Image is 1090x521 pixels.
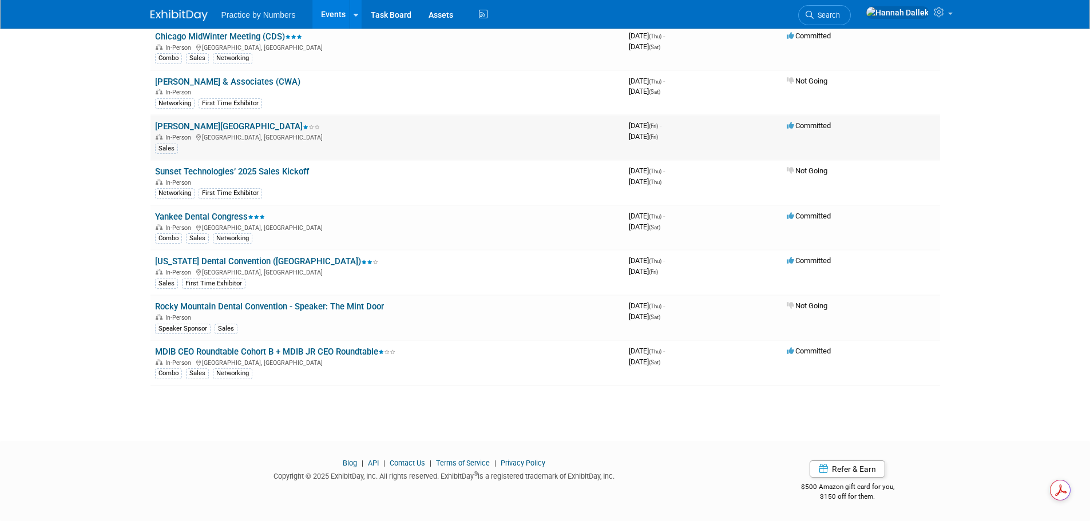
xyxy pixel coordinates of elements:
[649,33,661,39] span: (Thu)
[165,179,195,186] span: In-Person
[156,224,162,230] img: In-Person Event
[155,357,620,367] div: [GEOGRAPHIC_DATA], [GEOGRAPHIC_DATA]
[343,459,357,467] a: Blog
[787,301,827,310] span: Not Going
[165,89,195,96] span: In-Person
[629,212,665,220] span: [DATE]
[156,89,162,94] img: In-Person Event
[787,256,831,265] span: Committed
[649,224,660,230] span: (Sat)
[155,121,320,132] a: [PERSON_NAME][GEOGRAPHIC_DATA]
[629,347,665,355] span: [DATE]
[155,347,395,357] a: MDIB CEO Roundtable Cohort B + MDIB JR CEO Roundtable
[155,324,211,334] div: Speaker Sponsor
[663,31,665,40] span: -
[629,301,665,310] span: [DATE]
[663,347,665,355] span: -
[649,44,660,50] span: (Sat)
[663,77,665,85] span: -
[155,166,309,177] a: Sunset Technologies’ 2025 Sales Kickoff
[390,459,425,467] a: Contact Us
[866,6,929,19] img: Hannah Dallek
[150,10,208,21] img: ExhibitDay
[155,53,182,63] div: Combo
[629,31,665,40] span: [DATE]
[359,459,366,467] span: |
[165,224,195,232] span: In-Person
[215,324,237,334] div: Sales
[649,123,658,129] span: (Fri)
[755,492,940,502] div: $150 off for them.
[155,77,300,87] a: [PERSON_NAME] & Associates (CWA)
[629,87,660,96] span: [DATE]
[787,121,831,130] span: Committed
[186,368,209,379] div: Sales
[156,359,162,365] img: In-Person Event
[165,269,195,276] span: In-Person
[649,359,660,365] span: (Sat)
[660,121,661,130] span: -
[155,267,620,276] div: [GEOGRAPHIC_DATA], [GEOGRAPHIC_DATA]
[368,459,379,467] a: API
[436,459,490,467] a: Terms of Service
[629,121,661,130] span: [DATE]
[810,460,885,478] a: Refer & Earn
[156,134,162,140] img: In-Person Event
[182,279,245,289] div: First Time Exhibitor
[798,5,851,25] a: Search
[649,168,661,174] span: (Thu)
[787,31,831,40] span: Committed
[474,471,478,477] sup: ®
[663,301,665,310] span: -
[155,42,620,51] div: [GEOGRAPHIC_DATA], [GEOGRAPHIC_DATA]
[155,188,195,198] div: Networking
[649,213,661,220] span: (Thu)
[629,256,665,265] span: [DATE]
[155,98,195,109] div: Networking
[165,314,195,321] span: In-Person
[155,212,265,222] a: Yankee Dental Congress
[186,53,209,63] div: Sales
[629,42,660,51] span: [DATE]
[649,78,661,85] span: (Thu)
[649,348,661,355] span: (Thu)
[649,179,661,185] span: (Thu)
[165,44,195,51] span: In-Person
[663,256,665,265] span: -
[155,368,182,379] div: Combo
[150,468,739,482] div: Copyright © 2025 ExhibitDay, Inc. All rights reserved. ExhibitDay is a registered trademark of Ex...
[155,144,178,154] div: Sales
[629,267,658,276] span: [DATE]
[649,303,661,309] span: (Thu)
[156,314,162,320] img: In-Person Event
[199,188,262,198] div: First Time Exhibitor
[814,11,840,19] span: Search
[186,233,209,244] div: Sales
[629,222,660,231] span: [DATE]
[165,359,195,367] span: In-Person
[755,475,940,501] div: $500 Amazon gift card for you,
[629,77,665,85] span: [DATE]
[156,179,162,185] img: In-Person Event
[427,459,434,467] span: |
[155,256,378,267] a: [US_STATE] Dental Convention ([GEOGRAPHIC_DATA])
[155,279,178,289] div: Sales
[787,166,827,175] span: Not Going
[213,53,252,63] div: Networking
[787,77,827,85] span: Not Going
[663,166,665,175] span: -
[787,212,831,220] span: Committed
[649,269,658,275] span: (Fri)
[649,134,658,140] span: (Fri)
[199,98,262,109] div: First Time Exhibitor
[629,177,661,186] span: [DATE]
[629,312,660,321] span: [DATE]
[155,132,620,141] div: [GEOGRAPHIC_DATA], [GEOGRAPHIC_DATA]
[165,134,195,141] span: In-Person
[156,269,162,275] img: In-Person Event
[156,44,162,50] img: In-Person Event
[649,89,660,95] span: (Sat)
[787,347,831,355] span: Committed
[213,233,252,244] div: Networking
[492,459,499,467] span: |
